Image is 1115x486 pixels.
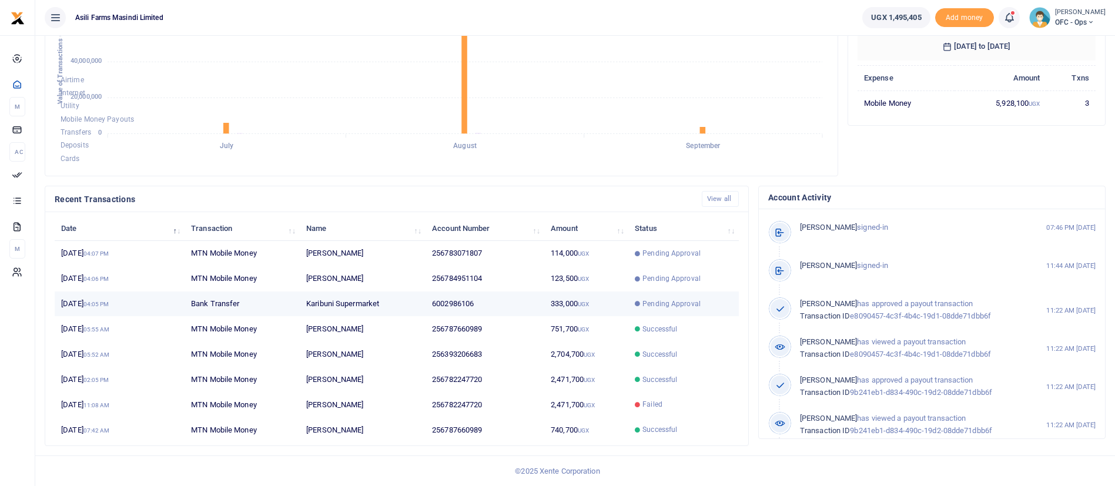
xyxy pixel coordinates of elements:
[642,273,701,284] span: Pending Approval
[858,7,935,28] li: Wallet ballance
[800,299,857,308] span: [PERSON_NAME]
[55,266,185,291] td: [DATE]
[61,155,80,163] span: Cards
[426,392,544,417] td: 256782247720
[61,102,79,110] span: Utility
[71,12,168,23] span: Asili Farms Masindi Limited
[1029,7,1050,28] img: profile-user
[800,337,857,346] span: [PERSON_NAME]
[61,76,84,84] span: Airtime
[83,301,109,307] small: 04:05 PM
[642,248,701,259] span: Pending Approval
[300,241,426,266] td: [PERSON_NAME]
[544,266,628,291] td: 123,500
[426,241,544,266] td: 256783071807
[426,266,544,291] td: 256784951104
[426,367,544,393] td: 256782247720
[544,392,628,417] td: 2,471,700
[185,266,300,291] td: MTN Mobile Money
[71,57,102,65] tspan: 40,000,000
[800,376,857,384] span: [PERSON_NAME]
[55,241,185,266] td: [DATE]
[55,367,185,393] td: [DATE]
[55,291,185,317] td: [DATE]
[56,17,64,105] text: Value of Transactions (UGX )
[55,317,185,342] td: [DATE]
[800,222,1022,234] p: signed-in
[1029,100,1040,107] small: UGX
[185,342,300,367] td: MTN Mobile Money
[1046,261,1096,271] small: 11:44 AM [DATE]
[578,250,589,257] small: UGX
[185,392,300,417] td: MTN Mobile Money
[800,413,1022,437] p: has viewed a payout transaction 9b241eb1-d834-490c-19d2-08dde71dbb6f
[426,317,544,342] td: 256787660989
[98,129,102,136] tspan: 0
[185,241,300,266] td: MTN Mobile Money
[61,128,91,136] span: Transfers
[83,427,110,434] small: 07:42 AM
[1046,306,1096,316] small: 11:22 AM [DATE]
[578,276,589,282] small: UGX
[578,301,589,307] small: UGX
[584,351,595,358] small: UGX
[686,142,721,150] tspan: September
[584,402,595,408] small: UGX
[642,424,677,435] span: Successful
[185,317,300,342] td: MTN Mobile Money
[300,317,426,342] td: [PERSON_NAME]
[642,374,677,385] span: Successful
[83,326,110,333] small: 05:55 AM
[935,8,994,28] li: Toup your wallet
[935,8,994,28] span: Add money
[83,276,109,282] small: 04:06 PM
[300,291,426,317] td: Karibuni Supermarket
[61,142,89,150] span: Deposits
[426,417,544,442] td: 256787660989
[185,291,300,317] td: Bank Transfer
[858,91,955,115] td: Mobile Money
[61,115,134,123] span: Mobile Money Payouts
[578,326,589,333] small: UGX
[300,367,426,393] td: [PERSON_NAME]
[83,402,110,408] small: 11:08 AM
[11,11,25,25] img: logo-small
[800,414,857,423] span: [PERSON_NAME]
[1046,344,1096,354] small: 11:22 AM [DATE]
[1046,382,1096,392] small: 11:22 AM [DATE]
[544,417,628,442] td: 740,700
[800,336,1022,361] p: has viewed a payout transaction e8090457-4c3f-4b4c-19d1-08dde71dbb6f
[55,392,185,417] td: [DATE]
[1029,7,1106,28] a: profile-user [PERSON_NAME] OFC - Ops
[544,291,628,317] td: 333,000
[83,351,110,358] small: 05:52 AM
[1046,223,1096,233] small: 07:46 PM [DATE]
[55,342,185,367] td: [DATE]
[1047,65,1096,91] th: Txns
[642,399,662,410] span: Failed
[83,250,109,257] small: 04:07 PM
[300,392,426,417] td: [PERSON_NAME]
[300,417,426,442] td: [PERSON_NAME]
[955,91,1047,115] td: 5,928,100
[584,377,595,383] small: UGX
[185,367,300,393] td: MTN Mobile Money
[800,374,1022,399] p: has approved a payout transaction 9b241eb1-d834-490c-19d2-08dde71dbb6f
[300,216,426,241] th: Name: activate to sort column ascending
[300,342,426,367] td: [PERSON_NAME]
[544,342,628,367] td: 2,704,700
[83,377,109,383] small: 02:05 PM
[935,12,994,21] a: Add money
[71,93,102,100] tspan: 20,000,000
[9,239,25,259] li: M
[628,216,739,241] th: Status: activate to sort column ascending
[1046,420,1096,430] small: 11:22 AM [DATE]
[858,65,955,91] th: Expense
[1055,17,1106,28] span: OFC - Ops
[185,417,300,442] td: MTN Mobile Money
[185,216,300,241] th: Transaction: activate to sort column ascending
[544,317,628,342] td: 751,700
[642,324,677,334] span: Successful
[426,216,544,241] th: Account Number: activate to sort column ascending
[800,350,850,358] span: Transaction ID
